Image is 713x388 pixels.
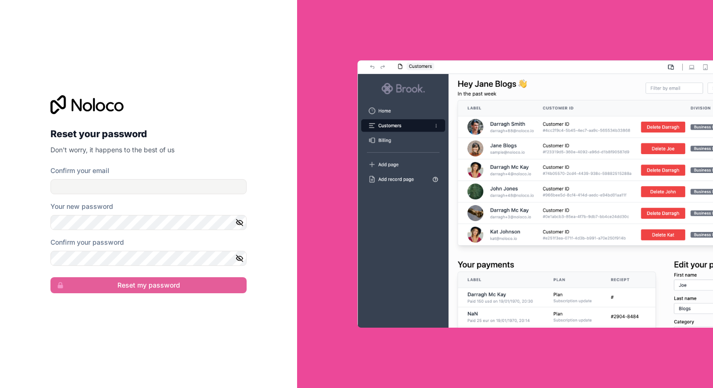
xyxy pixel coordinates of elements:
label: Confirm your password [50,238,124,247]
input: Confirm password [50,251,247,266]
label: Your new password [50,202,113,211]
h2: Reset your password [50,125,247,142]
label: Confirm your email [50,166,109,175]
button: Reset my password [50,277,247,293]
input: Password [50,215,247,230]
input: Email address [50,179,247,194]
p: Don't worry, it happens to the best of us [50,145,247,155]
